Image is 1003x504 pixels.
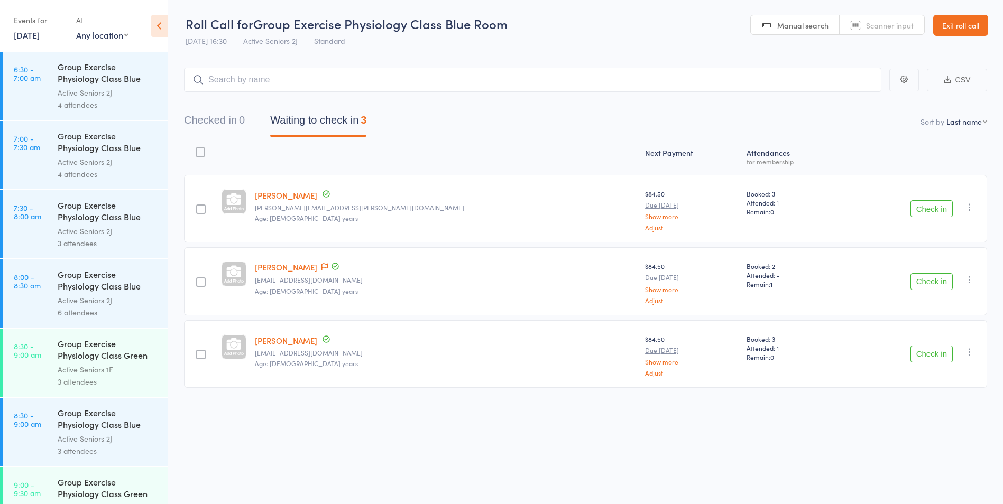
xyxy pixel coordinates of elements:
[3,121,168,189] a: 7:00 -7:30 amGroup Exercise Physiology Class Blue RoomActive Seniors 2J4 attendees
[58,476,159,502] div: Group Exercise Physiology Class Green Room
[255,190,317,201] a: [PERSON_NAME]
[58,268,159,294] div: Group Exercise Physiology Class Blue Room
[58,407,159,433] div: Group Exercise Physiology Class Blue Room
[76,29,128,41] div: Any location
[747,189,838,198] span: Booked: 3
[239,114,245,126] div: 0
[645,286,738,293] a: Show more
[747,158,838,165] div: for membership
[255,262,317,273] a: [PERSON_NAME]
[770,279,772,288] span: 1
[314,35,345,46] span: Standard
[255,349,637,357] small: wstern@optusnet.com.au
[14,480,41,497] time: 9:00 - 9:30 am
[255,204,637,211] small: diane.hetherington@bigpond.com
[645,334,738,376] div: $84.50
[14,342,41,359] time: 8:30 - 9:00 am
[184,68,881,92] input: Search by name
[747,279,838,288] span: Remain:
[742,142,842,170] div: Atten­dances
[866,20,914,31] span: Scanner input
[910,273,953,290] button: Check in
[255,286,358,295] span: Age: [DEMOGRAPHIC_DATA] years
[645,274,738,281] small: Due [DATE]
[58,376,159,388] div: 3 attendees
[641,142,742,170] div: Next Payment
[58,156,159,168] div: Active Seniors 2J
[645,224,738,231] a: Adjust
[645,297,738,304] a: Adjust
[921,116,944,127] label: Sort by
[58,87,159,99] div: Active Seniors 2J
[645,262,738,303] div: $84.50
[186,35,227,46] span: [DATE] 16:30
[946,116,982,127] div: Last name
[58,130,159,156] div: Group Exercise Physiology Class Blue Room
[58,363,159,376] div: Active Seniors 1F
[645,213,738,220] a: Show more
[14,134,40,151] time: 7:00 - 7:30 am
[255,359,358,368] span: Age: [DEMOGRAPHIC_DATA] years
[361,114,366,126] div: 3
[58,445,159,457] div: 3 attendees
[747,207,838,216] span: Remain:
[255,276,637,284] small: westsj10@gmail.com
[243,35,298,46] span: Active Seniors 2J
[14,411,41,428] time: 8:30 - 9:00 am
[253,15,508,32] span: Group Exercise Physiology Class Blue Room
[14,273,41,290] time: 8:00 - 8:30 am
[777,20,829,31] span: Manual search
[3,190,168,258] a: 7:30 -8:00 amGroup Exercise Physiology Class Blue RoomActive Seniors 2J3 attendees
[58,61,159,87] div: Group Exercise Physiology Class Blue Room
[645,201,738,209] small: Due [DATE]
[747,352,838,361] span: Remain:
[76,12,128,29] div: At
[3,259,168,328] a: 8:00 -8:30 amGroup Exercise Physiology Class Blue RoomActive Seniors 2J6 attendees
[14,65,41,82] time: 6:30 - 7:00 am
[58,433,159,445] div: Active Seniors 2J
[255,335,317,346] a: [PERSON_NAME]
[645,189,738,231] div: $84.50
[58,99,159,111] div: 4 attendees
[3,52,168,120] a: 6:30 -7:00 amGroup Exercise Physiology Class Blue RoomActive Seniors 2J4 attendees
[58,306,159,319] div: 6 attendees
[910,346,953,362] button: Check in
[747,343,838,352] span: Attended: 1
[927,69,987,91] button: CSV
[58,225,159,237] div: Active Seniors 2J
[3,329,168,397] a: 8:30 -9:00 amGroup Exercise Physiology Class Green RoomActive Seniors 1F3 attendees
[58,199,159,225] div: Group Exercise Physiology Class Blue Room
[747,262,838,270] span: Booked: 2
[14,12,66,29] div: Events for
[3,398,168,466] a: 8:30 -9:00 amGroup Exercise Physiology Class Blue RoomActive Seniors 2J3 attendees
[770,352,774,361] span: 0
[645,358,738,365] a: Show more
[186,15,253,32] span: Roll Call for
[747,334,838,343] span: Booked: 3
[270,109,366,137] button: Waiting to check in3
[933,15,988,36] a: Exit roll call
[910,200,953,217] button: Check in
[770,207,774,216] span: 0
[58,237,159,249] div: 3 attendees
[58,294,159,306] div: Active Seniors 2J
[645,369,738,376] a: Adjust
[58,338,159,363] div: Group Exercise Physiology Class Green Room
[14,29,40,41] a: [DATE]
[14,203,41,220] time: 7:30 - 8:00 am
[184,109,245,137] button: Checked in0
[747,198,838,207] span: Attended: 1
[255,213,358,222] span: Age: [DEMOGRAPHIC_DATA] years
[747,270,838,279] span: Attended: -
[58,168,159,180] div: 4 attendees
[645,347,738,354] small: Due [DATE]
